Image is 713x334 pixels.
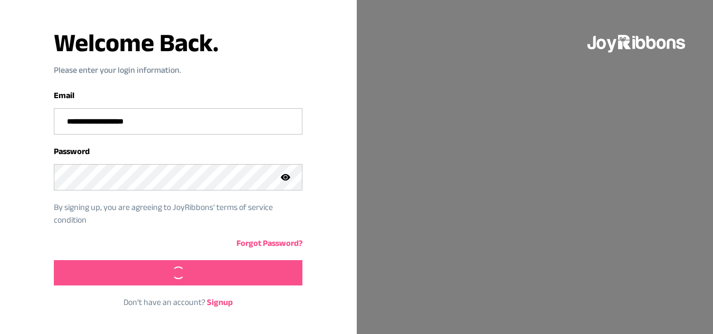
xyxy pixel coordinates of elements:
label: Password [54,147,90,156]
p: Don‘t have an account? [54,296,302,309]
a: Signup [207,298,233,307]
h3: Welcome Back. [54,30,302,55]
p: Please enter your login information. [54,64,302,77]
label: Email [54,91,74,100]
img: joyribbons [586,25,688,59]
a: Forgot Password? [236,238,302,247]
p: By signing up, you are agreeing to JoyRibbons‘ terms of service condition [54,201,287,226]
